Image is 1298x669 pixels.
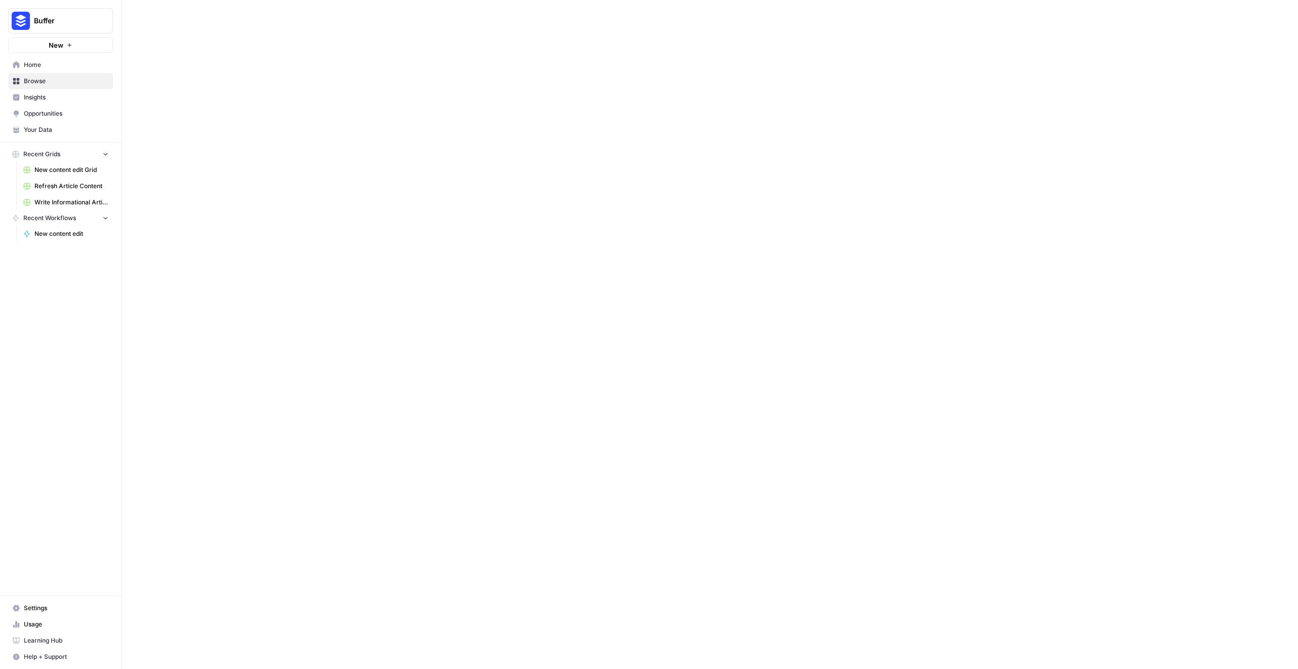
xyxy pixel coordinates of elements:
button: Recent Workflows [8,210,113,226]
a: Learning Hub [8,632,113,649]
button: Workspace: Buffer [8,8,113,33]
span: Your Data [24,125,109,134]
a: Write Informational Article [19,194,113,210]
span: Buffer [34,16,95,26]
span: New content edit Grid [34,165,109,174]
span: Help + Support [24,652,109,661]
span: Learning Hub [24,636,109,645]
a: Home [8,57,113,73]
span: New [49,40,63,50]
span: Insights [24,93,109,102]
a: Opportunities [8,105,113,122]
span: Refresh Article Content [34,182,109,191]
a: New content edit Grid [19,162,113,178]
span: Write Informational Article [34,198,109,207]
button: Help + Support [8,649,113,665]
img: Buffer Logo [12,12,30,30]
span: Recent Grids [23,150,60,159]
a: Usage [8,616,113,632]
span: Browse [24,77,109,86]
a: Settings [8,600,113,616]
a: Insights [8,89,113,105]
span: Home [24,60,109,69]
button: Recent Grids [8,147,113,162]
a: New content edit [19,226,113,242]
button: New [8,38,113,53]
span: New content edit [34,229,109,238]
a: Your Data [8,122,113,138]
a: Refresh Article Content [19,178,113,194]
span: Settings [24,604,109,613]
span: Usage [24,620,109,629]
a: Browse [8,73,113,89]
span: Opportunities [24,109,109,118]
span: Recent Workflows [23,214,76,223]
